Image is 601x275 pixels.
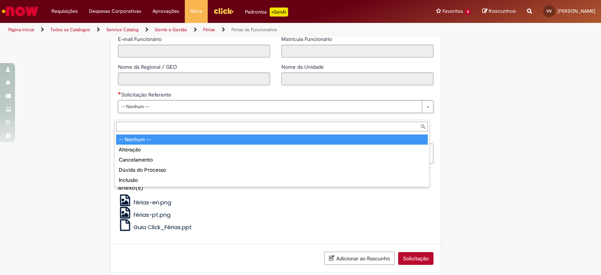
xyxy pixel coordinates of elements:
[116,145,428,155] div: Alteração
[116,134,428,145] div: -- Nenhum --
[116,155,428,165] div: Cancelamento
[116,165,428,175] div: Dúvida do Processo
[115,133,429,187] ul: Solicitação Referente
[116,175,428,185] div: Inclusão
